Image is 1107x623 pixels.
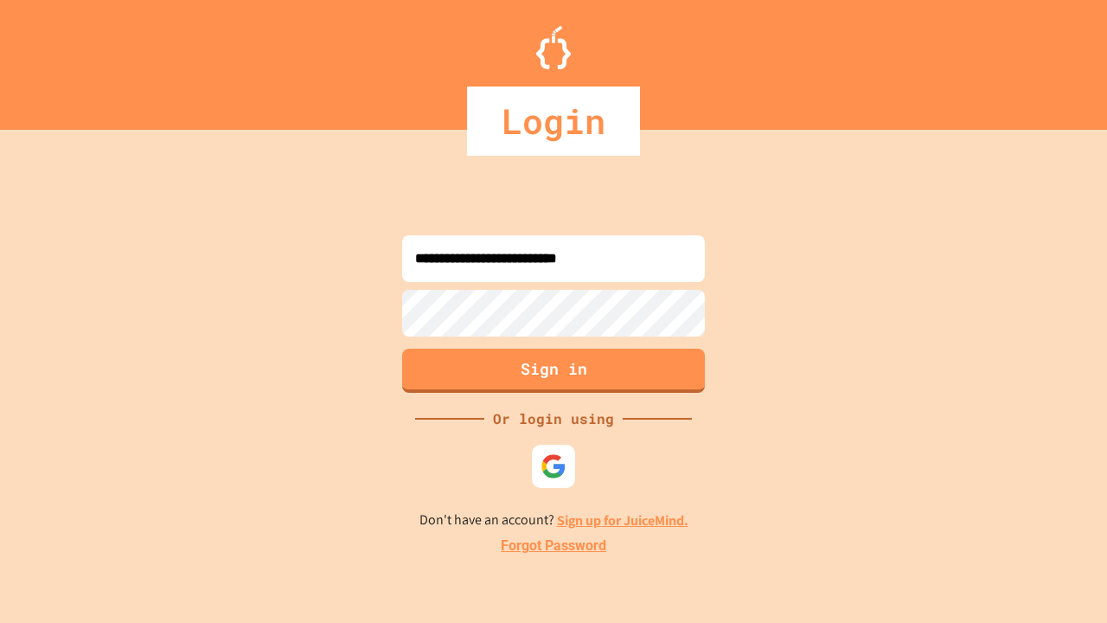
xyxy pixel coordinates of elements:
a: Forgot Password [501,536,606,556]
p: Don't have an account? [419,510,688,531]
button: Sign in [402,349,705,393]
img: Logo.svg [536,26,571,69]
div: Or login using [484,408,623,429]
img: google-icon.svg [541,453,566,479]
a: Sign up for JuiceMind. [557,511,688,530]
div: Login [467,87,640,156]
